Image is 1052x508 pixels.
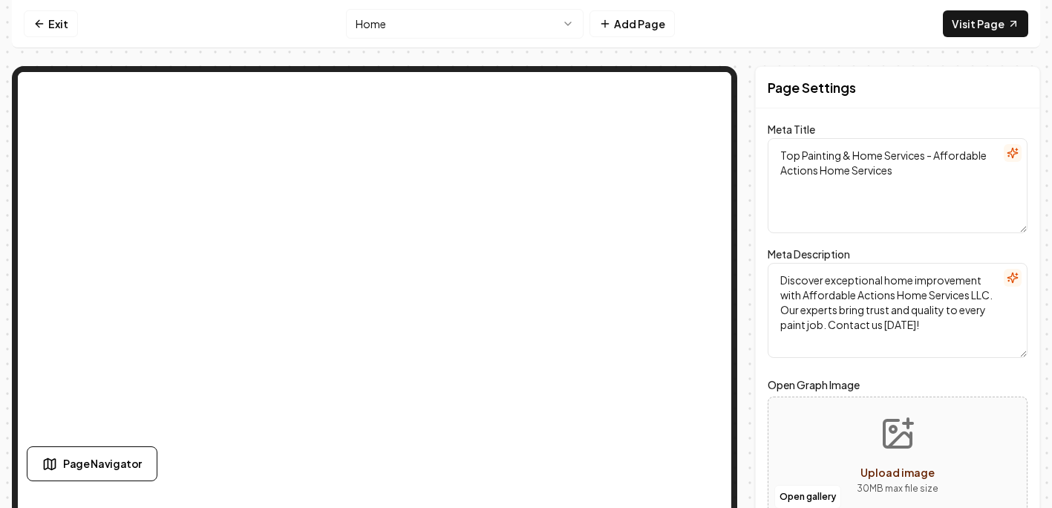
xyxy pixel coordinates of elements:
button: Add Page [589,10,675,37]
button: Upload image [845,404,950,508]
a: Exit [24,10,78,37]
a: Visit Page [943,10,1028,37]
label: Meta Description [768,247,850,261]
label: Open Graph Image [768,376,1028,394]
button: Page Navigator [27,446,157,481]
h2: Page Settings [768,77,856,98]
label: Meta Title [768,123,815,136]
span: Upload image [860,466,935,479]
span: Page Navigator [63,456,142,472]
p: 30 MB max file size [857,481,938,496]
